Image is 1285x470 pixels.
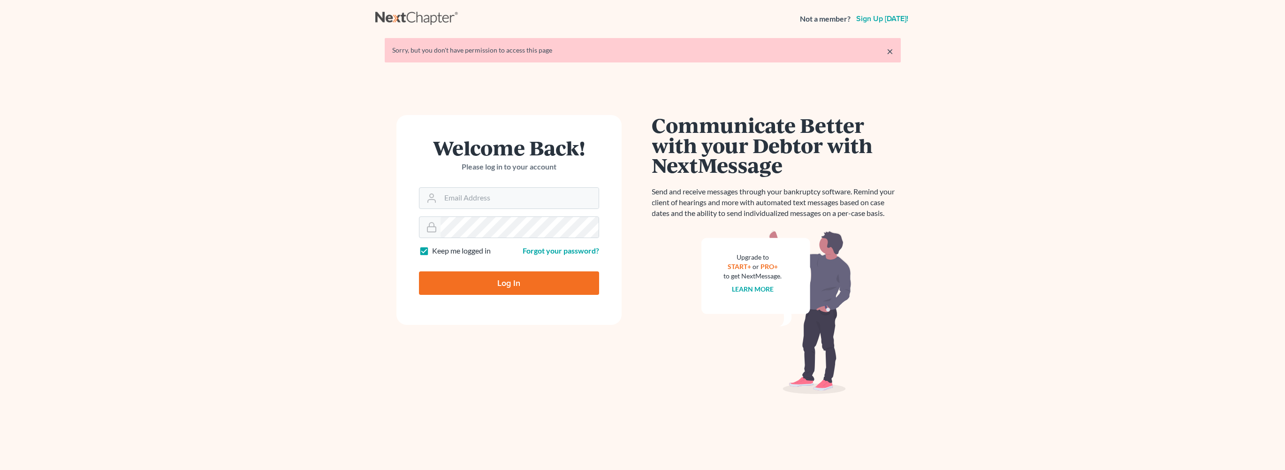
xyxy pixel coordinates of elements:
span: or [753,262,759,270]
p: Send and receive messages through your bankruptcy software. Remind your client of hearings and mo... [652,186,901,219]
a: PRO+ [760,262,778,270]
input: Email Address [441,188,599,208]
a: × [887,46,893,57]
label: Keep me logged in [432,246,491,256]
p: Please log in to your account [419,162,599,172]
input: Log In [419,271,599,295]
a: Learn more [732,285,774,293]
h1: Communicate Better with your Debtor with NextMessage [652,115,901,175]
div: to get NextMessage. [724,271,782,281]
div: Sorry, but you don't have permission to access this page [392,46,893,55]
a: Sign up [DATE]! [854,15,910,23]
h1: Welcome Back! [419,138,599,158]
img: nextmessage_bg-59042aed3d76b12b5cd301f8e5b87938c9018125f34e5fa2b7a6b67550977c72.svg [701,230,852,394]
div: Upgrade to [724,253,782,262]
a: START+ [728,262,751,270]
strong: Not a member? [800,14,851,24]
a: Forgot your password? [523,246,599,255]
